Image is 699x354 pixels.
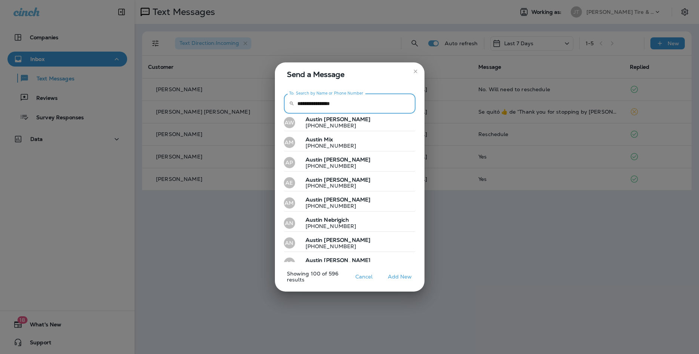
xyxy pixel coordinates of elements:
span: [PERSON_NAME] [324,176,370,183]
p: [PHONE_NUMBER] [300,223,356,229]
label: To: Search by Name or Phone Number [289,90,364,96]
span: [PERSON_NAME] [324,257,370,264]
p: [PHONE_NUMBER] [300,123,371,129]
span: Austin [306,196,323,203]
button: ANAustin Nebrigich[PHONE_NUMBER] [284,215,416,232]
button: Add New [384,271,416,283]
button: close [410,65,421,77]
p: [PHONE_NUMBER] [300,143,356,149]
span: Send a Message [287,68,416,80]
button: AWAustin [PERSON_NAME][PHONE_NUMBER] [284,114,416,131]
div: AN [284,237,295,249]
span: Austin [306,237,323,243]
span: Austin [306,257,323,264]
span: [PERSON_NAME] [324,196,370,203]
div: AP [284,157,295,168]
button: ANAustin [PERSON_NAME][PHONE_NUMBER] [284,235,416,252]
div: AM [284,137,295,148]
span: [PERSON_NAME] [324,156,370,163]
p: [PHONE_NUMBER] [300,243,371,249]
p: Showing 100 of 596 results [272,271,350,289]
p: [PHONE_NUMBER] [300,183,371,189]
span: Austin [306,116,323,123]
button: ASAustin [PERSON_NAME][PHONE_NUMBER] [284,255,416,272]
div: AM [284,197,295,209]
span: [PERSON_NAME] [324,237,370,243]
button: AMAustin [PERSON_NAME][PHONE_NUMBER] [284,194,416,212]
div: AN [284,218,295,229]
span: [PERSON_NAME] [324,116,370,123]
span: Nebrigich [324,216,349,223]
span: Austin [306,156,323,163]
span: Austin [306,216,323,223]
span: Austin [306,136,323,143]
span: Austin [306,176,323,183]
div: AW [284,117,295,128]
span: Mix [324,136,332,143]
button: AMAustin Mix[PHONE_NUMBER] [284,134,416,151]
p: [PHONE_NUMBER] [300,203,371,209]
button: Cancel [350,271,378,283]
p: [PHONE_NUMBER] [300,163,371,169]
button: APAustin [PERSON_NAME][PHONE_NUMBER] [284,154,416,172]
button: AEAustin [PERSON_NAME][PHONE_NUMBER] [284,175,416,192]
div: AE [284,177,295,188]
div: AS [284,258,295,269]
